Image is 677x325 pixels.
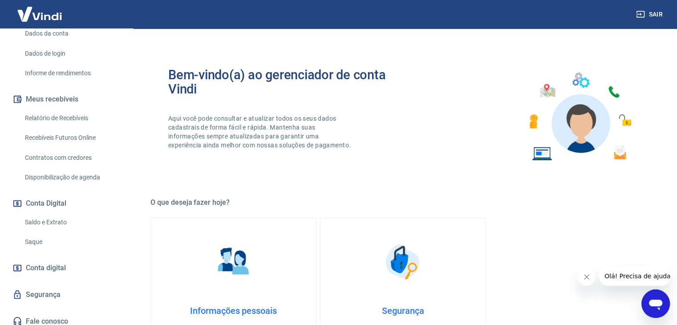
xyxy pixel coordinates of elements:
h5: O que deseja fazer hoje? [150,198,656,207]
a: Saldo e Extrato [21,213,122,232]
img: Imagem de um avatar masculino com diversos icones exemplificando as funcionalidades do gerenciado... [521,68,638,166]
iframe: Botão para abrir a janela de mensagens [641,289,670,318]
p: Aqui você pode consultar e atualizar todos os seus dados cadastrais de forma fácil e rápida. Mant... [168,114,353,150]
iframe: Mensagem da empresa [599,266,670,286]
a: Conta digital [11,258,122,278]
img: Segurança [381,240,426,284]
button: Conta Digital [11,194,122,213]
a: Dados de login [21,45,122,63]
h4: Informações pessoais [165,305,302,316]
h4: Segurança [335,305,471,316]
img: Informações pessoais [211,240,256,284]
iframe: Fechar mensagem [578,268,596,286]
a: Recebíveis Futuros Online [21,129,122,147]
span: Conta digital [26,262,66,274]
a: Dados da conta [21,24,122,43]
a: Relatório de Recebíveis [21,109,122,127]
span: Olá! Precisa de ajuda? [5,6,75,13]
a: Informe de rendimentos [21,64,122,82]
button: Meus recebíveis [11,89,122,109]
a: Contratos com credores [21,149,122,167]
img: Vindi [11,0,69,28]
button: Sair [634,6,666,23]
h2: Bem-vindo(a) ao gerenciador de conta Vindi [168,68,403,96]
a: Saque [21,233,122,251]
a: Segurança [11,285,122,305]
a: Disponibilização de agenda [21,168,122,187]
